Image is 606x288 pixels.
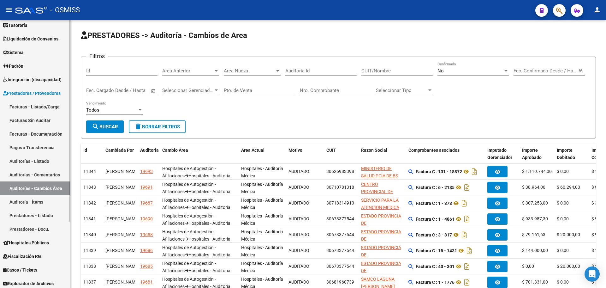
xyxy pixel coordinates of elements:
[241,166,283,178] span: Hospitales - Auditoría Médica
[83,232,96,237] span: 11840
[288,248,309,253] span: AUDITADO
[105,185,139,190] span: [PERSON_NAME]
[3,267,37,273] span: Casos / Tickets
[416,248,457,253] strong: Factura C : 15 - 1431
[105,248,139,253] span: [PERSON_NAME]
[326,216,354,221] span: 30673377544
[522,200,548,205] span: $ 307.253,00
[416,232,452,237] strong: Factura C : 3 - 817
[460,230,468,240] i: Descargar documento
[162,245,230,265] span: Hospitales de Autogestión - Afiliaciones Hospitales - Auditoría Médica
[140,168,153,175] div: 19693
[324,144,359,171] datatable-header-cell: CUIT
[522,279,548,285] span: $ 701.331,00
[361,148,387,153] span: Razon Social
[460,198,468,208] i: Descargar documento
[286,144,324,171] datatable-header-cell: Motivo
[288,169,309,174] span: AUDITADO
[5,6,13,14] mat-icon: menu
[326,185,354,190] span: 30710781318
[3,35,58,42] span: Liquidación de Convenios
[3,253,41,260] span: Fiscalización RG
[105,216,139,221] span: [PERSON_NAME]
[83,264,96,269] span: 11838
[50,3,80,17] span: - OSMISS
[241,198,283,210] span: Hospitales - Auditoría Médica
[463,182,471,193] i: Descargar documento
[406,144,485,171] datatable-header-cell: Comprobantes asociados
[487,148,512,160] span: Imputado Gerenciador
[557,264,580,269] span: $ 20.000,00
[522,148,542,160] span: Importe Aprobado
[520,144,554,171] datatable-header-cell: Importe Aprobado
[463,277,471,287] i: Descargar documento
[224,68,275,74] span: Area Nueva
[86,120,124,133] button: Buscar
[408,148,460,153] span: Comprobantes asociados
[162,148,188,153] span: Cambio Área
[557,279,569,285] span: $ 0,00
[241,213,283,226] span: Hospitales - Auditoría Médica
[92,124,118,130] span: Buscar
[359,144,406,171] datatable-header-cell: Razon Social
[361,198,399,231] span: SERVICIO PARA LA ATENCION MEDICA DE LA COMUNIDAD [PERSON_NAME] (SAMCO) O. P.
[288,216,309,221] span: AUDITADO
[577,68,585,75] button: Open calendar
[162,261,230,280] span: Hospitales de Autogestión - Afiliaciones Hospitales - Auditoría Médica
[593,6,601,14] mat-icon: person
[416,201,452,206] strong: Factura C : 1 - 373
[83,279,96,285] span: 11837
[241,245,283,257] span: Hospitales - Auditoría Médica
[3,63,23,70] span: Padrón
[83,169,96,174] span: 11844
[522,216,548,221] span: $ 933.987,30
[361,213,404,240] span: ESTADO PROVINCIA DE [GEOGRAPHIC_DATA][PERSON_NAME]
[103,144,138,171] datatable-header-cell: Cambiada Por
[376,88,427,93] span: Seleccionar Tipo
[81,31,247,40] span: PRESTADORES -> Auditoría - Cambios de Area
[522,248,548,253] span: $ 144.000,00
[241,229,283,242] span: Hospitales - Auditoría Médica
[288,232,309,237] span: AUDITADO
[140,263,153,270] div: 19685
[361,182,396,223] span: CENTRO PROVINCIAL DE SALUD INFANTIL [PERSON_NAME] (CEPSI [PERSON_NAME])
[105,264,139,269] span: [PERSON_NAME]
[3,49,24,56] span: Sistema
[514,68,534,74] input: Start date
[162,198,230,217] span: Hospitales de Autogestión - Afiliaciones Hospitales - Auditoría Médica
[361,245,404,272] span: ESTADO PROVINCIA DE [GEOGRAPHIC_DATA][PERSON_NAME]
[86,107,99,113] span: Todos
[522,232,545,237] span: $ 79.161,63
[138,144,160,171] datatable-header-cell: Auditoria
[557,200,569,205] span: $ 0,00
[105,148,134,153] span: Cambiada Por
[140,279,153,286] div: 19681
[105,279,139,285] span: [PERSON_NAME]
[3,280,54,287] span: Explorador de Archivos
[86,52,108,61] h3: Filtros
[557,148,575,160] span: Importe Debitado
[83,248,96,253] span: 11839
[361,229,404,256] span: ESTADO PROVINCIA DE [GEOGRAPHIC_DATA][PERSON_NAME]
[437,68,444,74] span: No
[288,279,309,285] span: AUDITADO
[557,169,569,174] span: $ 0,00
[416,280,454,285] strong: Factura C : 1 - 1776
[416,185,454,190] strong: Factura C : 6 - 2135
[557,185,580,190] span: $ 60.294,00
[522,264,534,269] span: $ 0,00
[326,232,354,237] span: 30673377544
[92,123,99,130] mat-icon: search
[105,232,139,237] span: [PERSON_NAME]
[540,68,570,74] input: End date
[3,90,61,97] span: Prestadores / Proveedores
[140,148,159,153] span: Auditoria
[83,200,96,205] span: 11842
[326,248,354,253] span: 30673377544
[3,22,27,29] span: Tesorería
[465,246,473,256] i: Descargar documento
[83,216,96,221] span: 11841
[112,88,143,93] input: End date
[162,182,230,201] span: Hospitales de Autogestión - Afiliaciones Hospitales - Auditoría Médica
[361,261,404,287] span: ESTADO PROVINCIA DE [GEOGRAPHIC_DATA][PERSON_NAME]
